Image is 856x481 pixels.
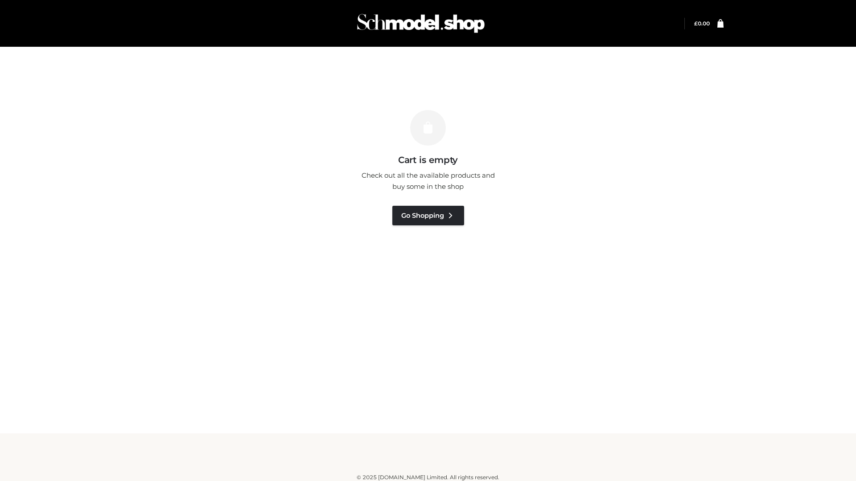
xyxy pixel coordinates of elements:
[354,6,488,41] img: Schmodel Admin 964
[694,20,710,27] bdi: 0.00
[392,206,464,225] a: Go Shopping
[694,20,710,27] a: £0.00
[152,155,704,165] h3: Cart is empty
[694,20,698,27] span: £
[357,170,499,192] p: Check out all the available products and buy some in the shop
